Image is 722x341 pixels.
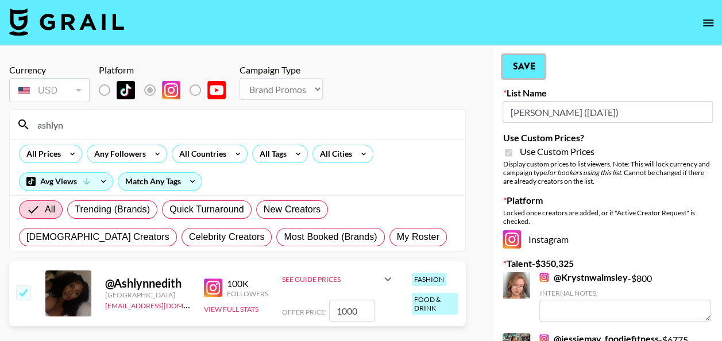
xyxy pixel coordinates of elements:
span: Offer Price: [282,308,327,316]
span: New Creators [264,203,321,216]
span: Use Custom Prices [519,146,594,157]
span: All [45,203,55,216]
span: My Roster [397,230,439,244]
button: View Full Stats [204,305,258,313]
div: All Cities [313,145,354,162]
div: Match Any Tags [118,173,202,190]
span: [DEMOGRAPHIC_DATA] Creators [26,230,169,244]
img: Instagram [503,230,521,249]
img: Instagram [204,278,222,297]
div: USD [11,80,87,100]
div: Display custom prices to list viewers. Note: This will lock currency and campaign type . Cannot b... [503,160,713,185]
div: Platform [99,64,235,76]
label: Platform [503,195,713,206]
div: - $ 800 [539,272,711,321]
div: See Guide Prices [282,275,381,284]
span: Celebrity Creators [189,230,265,244]
div: List locked to Instagram. [99,78,235,102]
a: @Krystnwalmsley [539,272,627,283]
button: Save [503,55,545,78]
button: open drawer [697,11,720,34]
span: Trending (Brands) [75,203,150,216]
div: See Guide Prices [282,265,395,293]
label: List Name [503,87,713,99]
label: Use Custom Prices? [503,132,713,144]
input: 2,000 [329,300,375,321]
div: Any Followers [87,145,148,162]
div: Campaign Type [240,64,323,76]
input: Search by User Name [30,115,458,134]
div: 100K [227,278,268,289]
div: All Countries [172,145,229,162]
em: for bookers using this list [546,168,620,177]
div: Currency is locked to USD [9,76,90,104]
img: TikTok [117,81,135,99]
div: Locked once creators are added, or if "Active Creator Request" is checked. [503,208,713,226]
div: All Tags [253,145,289,162]
div: food & drink [412,293,458,315]
span: Most Booked (Brands) [284,230,377,244]
span: Quick Turnaround [169,203,244,216]
a: [EMAIL_ADDRESS][DOMAIN_NAME] [105,299,221,310]
img: Instagram [539,273,549,282]
div: Internal Notes: [539,289,711,297]
div: Instagram [503,230,713,249]
div: fashion [412,273,446,286]
div: Avg Views [20,173,113,190]
label: Talent - $ 350,325 [503,258,713,269]
div: Followers [227,289,268,298]
div: Currency [9,64,90,76]
div: @ Ashlynnedith [105,276,190,290]
img: Grail Talent [9,8,124,36]
img: YouTube [207,81,226,99]
div: [GEOGRAPHIC_DATA] [105,290,190,299]
div: All Prices [20,145,63,162]
img: Instagram [162,81,180,99]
